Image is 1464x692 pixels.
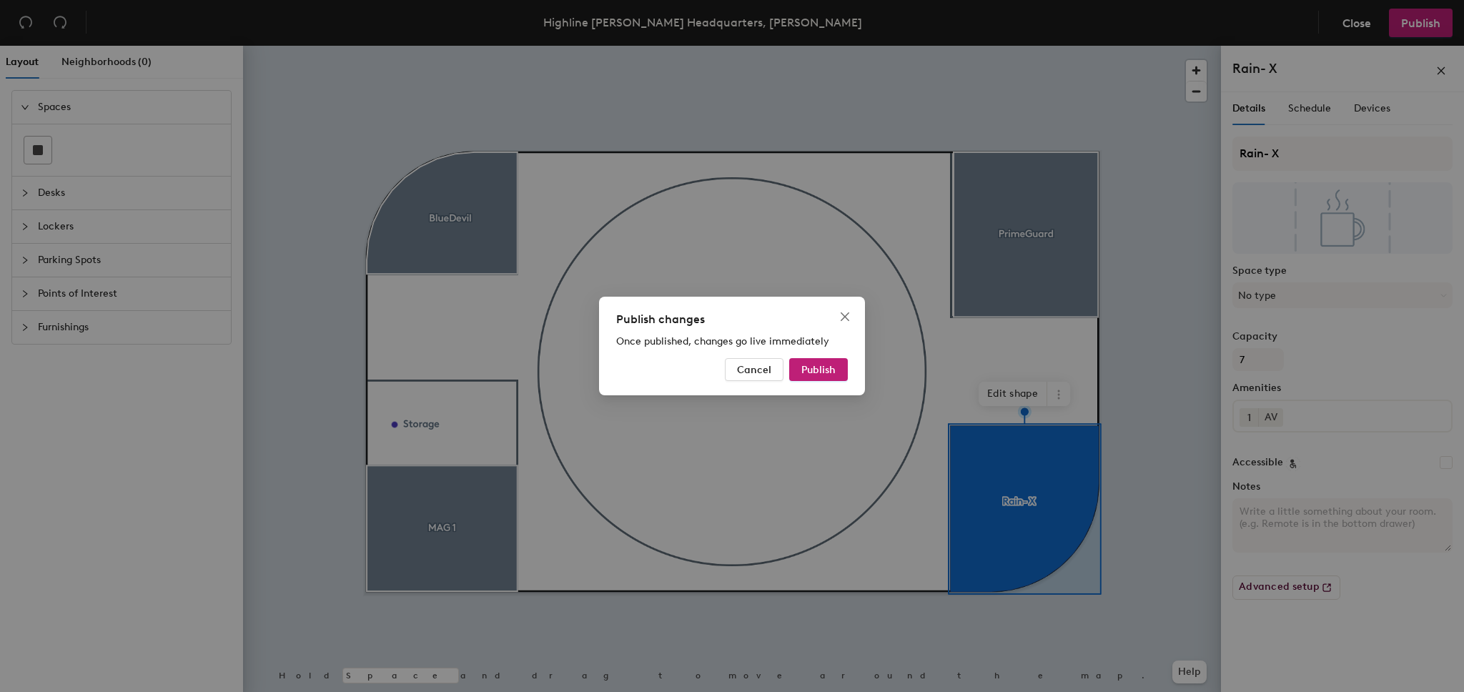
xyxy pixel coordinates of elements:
[737,364,771,376] span: Cancel
[616,335,829,347] span: Once published, changes go live immediately
[834,311,856,322] span: Close
[725,358,783,381] button: Cancel
[839,311,851,322] span: close
[789,358,848,381] button: Publish
[616,311,848,328] div: Publish changes
[834,305,856,328] button: Close
[801,364,836,376] span: Publish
